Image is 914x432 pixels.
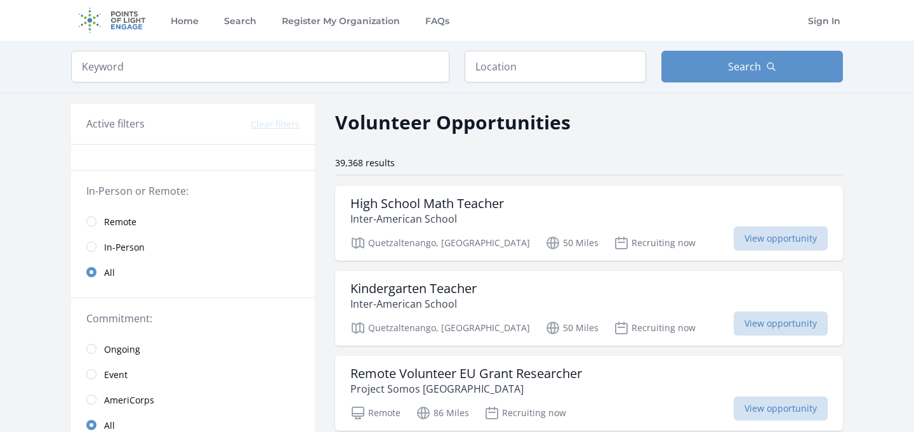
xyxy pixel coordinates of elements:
[71,362,315,387] a: Event
[350,381,582,396] p: Project Somos [GEOGRAPHIC_DATA]
[71,51,449,82] input: Keyword
[104,343,140,356] span: Ongoing
[104,266,115,279] span: All
[71,259,315,285] a: All
[71,209,315,234] a: Remote
[661,51,843,82] button: Search
[728,59,761,74] span: Search
[545,235,599,251] p: 50 Miles
[335,356,843,431] a: Remote Volunteer EU Grant Researcher Project Somos [GEOGRAPHIC_DATA] Remote 86 Miles Recruiting n...
[86,183,300,199] legend: In-Person or Remote:
[350,211,504,226] p: Inter-American School
[350,196,504,211] h3: High School Math Teacher
[71,336,315,362] a: Ongoing
[350,296,477,311] p: Inter-American School
[465,51,646,82] input: Location
[86,311,300,326] legend: Commitment:
[734,396,828,421] span: View opportunity
[335,157,395,169] span: 39,368 results
[104,241,145,254] span: In-Person
[416,405,469,421] p: 86 Miles
[104,369,128,381] span: Event
[734,226,828,251] span: View opportunity
[350,405,401,421] p: Remote
[335,108,571,136] h2: Volunteer Opportunities
[350,366,582,381] h3: Remote Volunteer EU Grant Researcher
[614,235,696,251] p: Recruiting now
[350,320,530,336] p: Quetzaltenango, [GEOGRAPHIC_DATA]
[335,271,843,346] a: Kindergarten Teacher Inter-American School Quetzaltenango, [GEOGRAPHIC_DATA] 50 Miles Recruiting ...
[350,235,530,251] p: Quetzaltenango, [GEOGRAPHIC_DATA]
[545,320,599,336] p: 50 Miles
[350,281,477,296] h3: Kindergarten Teacher
[104,419,115,432] span: All
[71,387,315,412] a: AmeriCorps
[484,405,566,421] p: Recruiting now
[104,394,154,407] span: AmeriCorps
[71,234,315,259] a: In-Person
[251,118,300,131] button: Clear filters
[614,320,696,336] p: Recruiting now
[86,116,145,131] h3: Active filters
[335,186,843,261] a: High School Math Teacher Inter-American School Quetzaltenango, [GEOGRAPHIC_DATA] 50 Miles Recruit...
[734,311,828,336] span: View opportunity
[104,216,136,228] span: Remote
